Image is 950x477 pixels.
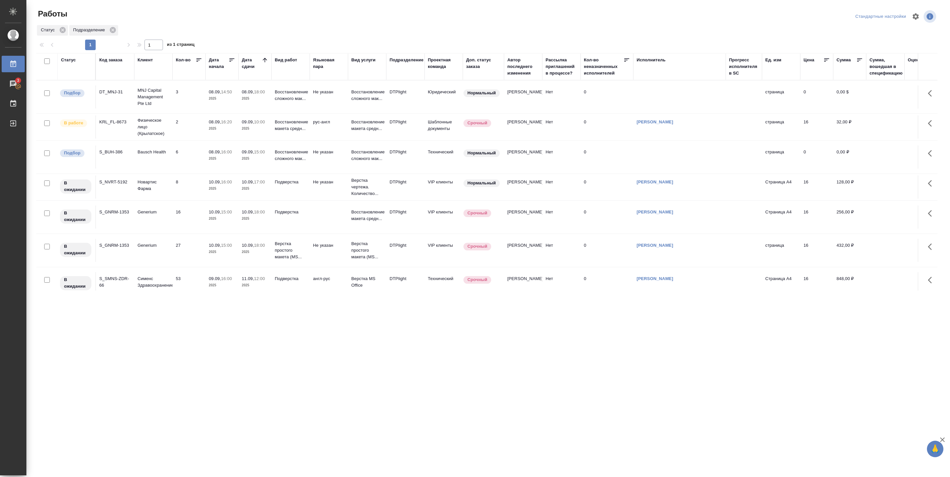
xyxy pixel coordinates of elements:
[173,272,206,295] td: 53
[173,85,206,109] td: 3
[138,117,169,137] p: Физическое лицо (Крылатское)
[762,145,800,169] td: страница
[59,89,92,98] div: Можно подбирать исполнителей
[209,125,235,132] p: 2025
[800,239,833,262] td: 16
[800,206,833,229] td: 16
[762,175,800,199] td: Страница А4
[138,87,169,107] p: MNJ Capital Management Pte Ltd
[762,272,800,295] td: Страница А4
[428,57,459,70] div: Проектная команда
[833,115,866,139] td: 32,00 ₽
[138,275,169,289] p: Сименс Здравоохранение
[99,89,131,95] div: DT_MNJ-31
[467,180,496,186] p: Нормальный
[242,149,254,154] p: 09.09,
[254,149,265,154] p: 15:00
[254,119,265,124] p: 10:00
[425,175,463,199] td: VIP клиенты
[386,272,425,295] td: DTPlight
[386,115,425,139] td: DTPlight
[242,57,262,70] div: Дата сдачи
[2,76,25,92] a: 3
[310,145,348,169] td: Не указан
[209,185,235,192] p: 2025
[242,276,254,281] p: 11.09,
[581,206,633,229] td: 0
[542,85,581,109] td: Нет
[504,85,542,109] td: [PERSON_NAME]
[930,442,941,456] span: 🙏
[242,209,254,214] p: 10.09,
[242,249,268,255] p: 2025
[275,149,306,162] p: Восстановление сложного мак...
[99,209,131,215] div: S_GNRM-1353
[59,179,92,194] div: Исполнитель назначен, приступать к работе пока рано
[209,149,221,154] p: 08.09,
[73,27,107,33] p: Подразделение
[854,12,908,22] div: split button
[542,145,581,169] td: Нет
[800,272,833,295] td: 16
[390,57,424,63] div: Подразделение
[833,145,866,169] td: 0,00 ₽
[209,179,221,184] p: 10.09,
[467,150,496,156] p: Нормальный
[637,209,673,214] a: [PERSON_NAME]
[765,57,781,63] div: Ед. изм
[924,10,937,23] span: Посмотреть информацию
[221,89,232,94] p: 14:50
[176,57,191,63] div: Кол-во
[504,175,542,199] td: [PERSON_NAME]
[36,9,67,19] span: Работы
[833,175,866,199] td: 128,00 ₽
[386,85,425,109] td: DTPlight
[242,215,268,222] p: 2025
[209,95,235,102] p: 2025
[504,239,542,262] td: [PERSON_NAME]
[637,179,673,184] a: [PERSON_NAME]
[242,185,268,192] p: 2025
[581,175,633,199] td: 0
[310,272,348,295] td: англ-рус
[173,239,206,262] td: 27
[138,242,169,249] p: Generium
[425,85,463,109] td: Юридический
[59,242,92,258] div: Исполнитель назначен, приступать к работе пока рано
[221,276,232,281] p: 16:00
[804,57,814,63] div: Цена
[64,180,87,193] p: В ожидании
[924,206,940,221] button: Здесь прячутся важные кнопки
[467,243,487,250] p: Срочный
[351,119,383,132] p: Восстановление макета средн...
[542,239,581,262] td: Нет
[581,239,633,262] td: 0
[800,175,833,199] td: 16
[386,175,425,199] td: DTPlight
[209,249,235,255] p: 2025
[275,57,297,63] div: Вид работ
[64,150,80,156] p: Подбор
[242,243,254,248] p: 10.09,
[504,115,542,139] td: [PERSON_NAME]
[209,119,221,124] p: 08.09,
[870,57,902,77] div: Сумма, вошедшая в спецификацию
[209,57,229,70] div: Дата начала
[637,119,673,124] a: [PERSON_NAME]
[221,179,232,184] p: 16:00
[762,239,800,262] td: страница
[242,282,268,289] p: 2025
[275,275,306,282] p: Подверстка
[924,272,940,288] button: Здесь прячутся важные кнопки
[310,85,348,109] td: Не указан
[908,57,924,63] div: Оценка
[386,206,425,229] td: DTPlight
[833,85,866,109] td: 0,00 $
[581,115,633,139] td: 0
[209,155,235,162] p: 2025
[467,276,487,283] p: Срочный
[425,145,463,169] td: Технический
[99,179,131,185] div: S_NVRT-5192
[275,119,306,132] p: Восстановление макета средн...
[64,276,87,290] p: В ожидании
